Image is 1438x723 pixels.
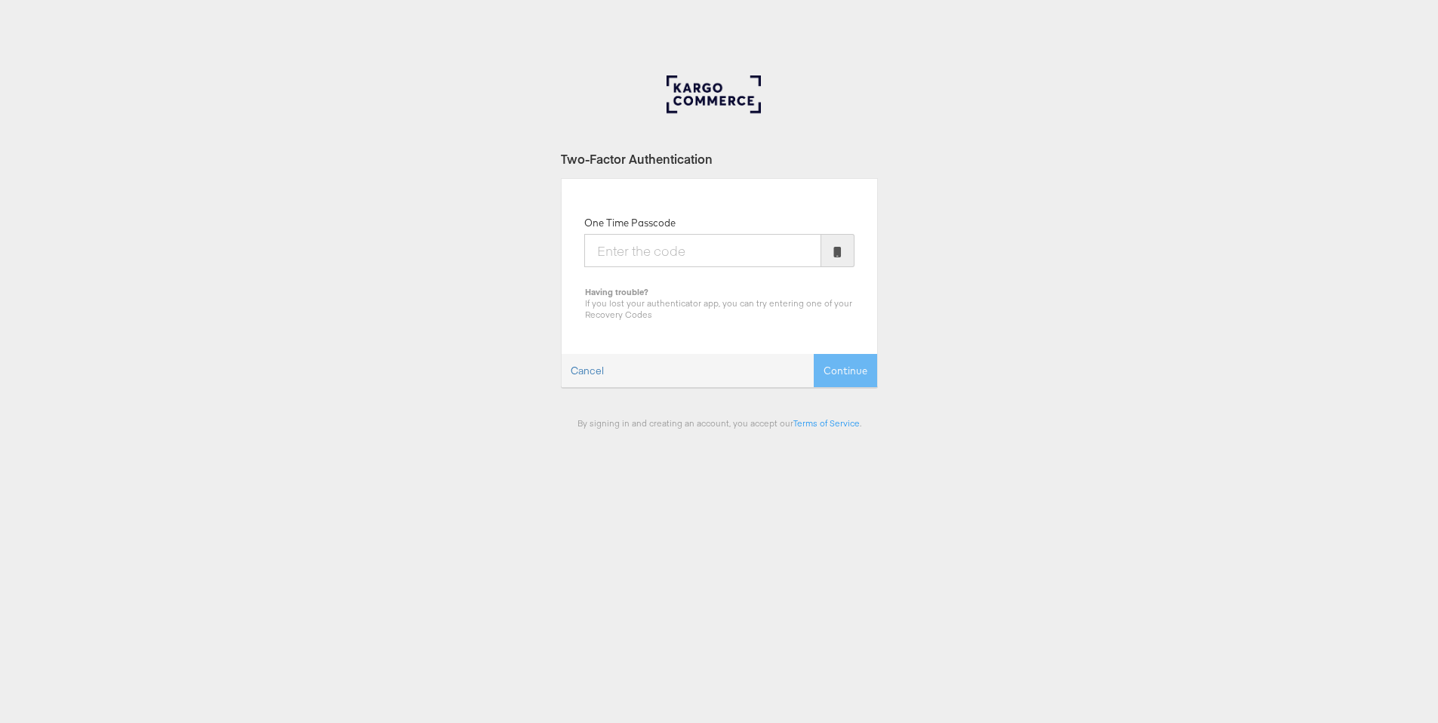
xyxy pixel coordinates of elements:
[793,417,860,429] a: Terms of Service
[561,150,878,168] div: Two-Factor Authentication
[561,417,878,429] div: By signing in and creating an account, you accept our .
[584,234,821,267] input: Enter the code
[585,297,852,320] span: If you lost your authenticator app, you can try entering one of your Recovery Codes
[585,286,648,297] b: Having trouble?
[562,355,613,387] a: Cancel
[584,216,676,230] label: One Time Passcode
